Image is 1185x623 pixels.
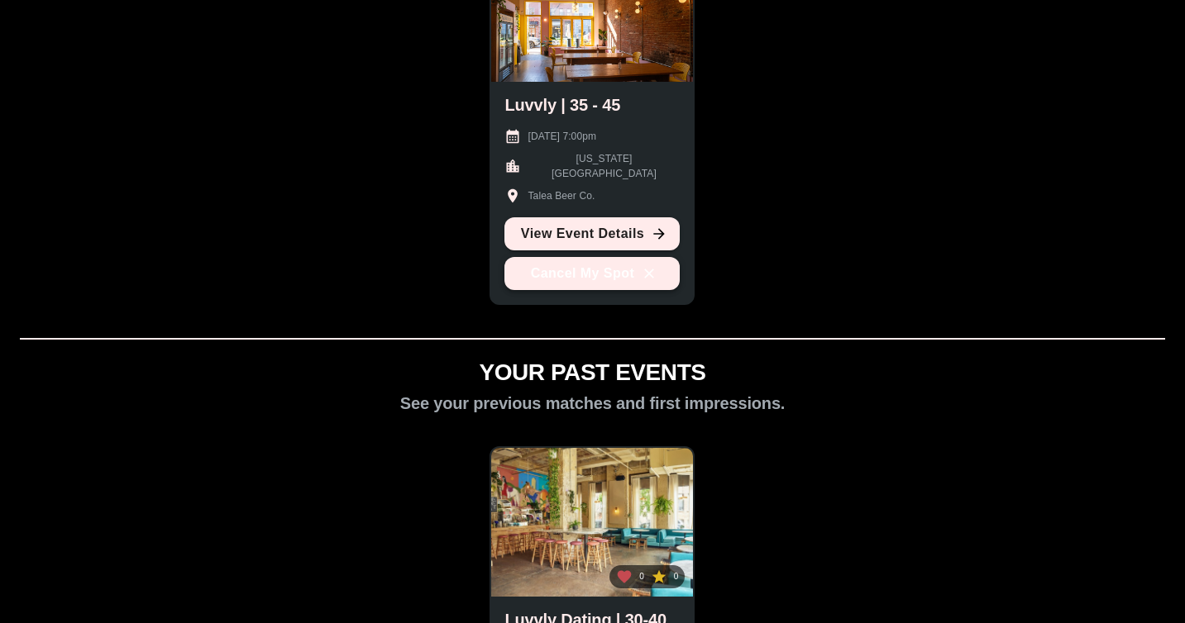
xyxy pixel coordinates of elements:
[528,188,595,203] p: Talea Beer Co.
[400,393,786,413] h2: See your previous matches and first impressions.
[528,151,680,181] p: [US_STATE][GEOGRAPHIC_DATA]
[504,95,620,115] h2: Luvvly | 35 - 45
[504,257,680,290] button: Cancel My Spot
[479,359,705,387] h1: YOUR PAST EVENTS
[528,129,596,144] p: [DATE] 7:00pm
[504,217,680,250] a: View Event Details
[674,571,679,583] p: 0
[639,571,644,583] p: 0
